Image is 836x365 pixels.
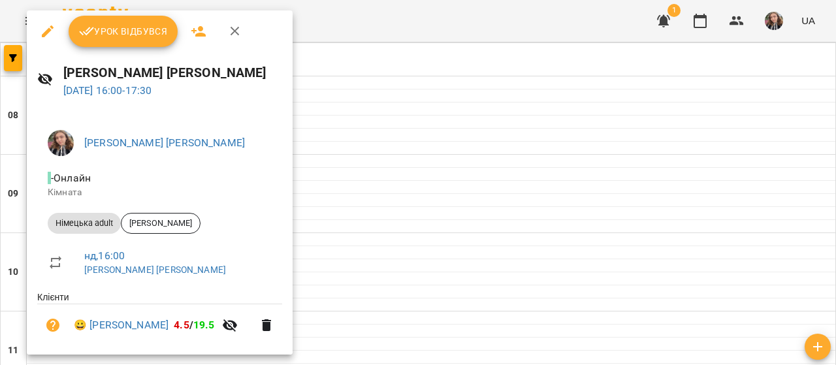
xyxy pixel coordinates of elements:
a: [PERSON_NAME] [PERSON_NAME] [84,136,245,149]
h6: [PERSON_NAME] [PERSON_NAME] [63,63,282,83]
a: нд , 16:00 [84,249,125,262]
button: Візит ще не сплачено. Додати оплату? [37,309,69,341]
a: [DATE] 16:00-17:30 [63,84,152,97]
b: / [174,319,214,331]
div: [PERSON_NAME] [121,213,201,234]
img: eab3ee43b19804faa4f6a12c6904e440.jpg [48,130,74,156]
a: [PERSON_NAME] [PERSON_NAME] [84,264,226,275]
span: [PERSON_NAME] [121,217,200,229]
span: - Онлайн [48,172,93,184]
span: Німецька adult [48,217,121,229]
button: Урок відбувся [69,16,178,47]
p: Кімната [48,186,272,199]
span: Урок відбувся [79,24,168,39]
ul: Клієнти [37,291,282,351]
a: 😀 [PERSON_NAME] [74,317,169,333]
span: 4.5 [174,319,189,331]
span: 19.5 [193,319,215,331]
